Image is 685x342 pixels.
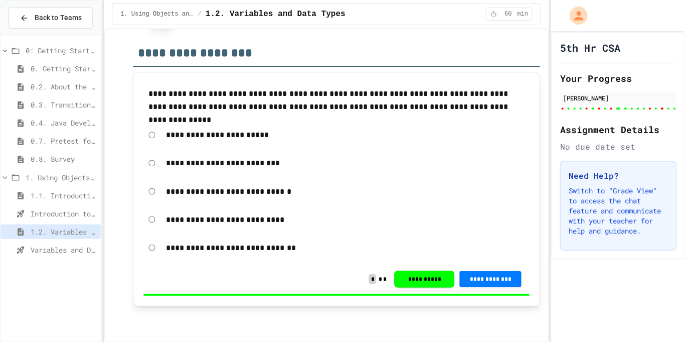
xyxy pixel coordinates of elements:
span: 0.8. Survey [31,154,97,164]
span: Variables and Data Types - Quiz [31,244,97,255]
span: 1. Using Objects and Methods [26,172,97,182]
span: 0.2. About the AP CSA Exam [31,81,97,92]
h1: 5th Hr CSA [560,41,620,55]
span: 0. Getting Started [31,63,97,74]
span: Back to Teams [35,13,82,23]
span: 1. Using Objects and Methods [121,10,194,18]
h3: Need Help? [568,169,667,181]
span: 1.2. Variables and Data Types [206,8,345,20]
div: My Account [559,4,590,27]
button: Back to Teams [9,7,93,29]
span: 1.2. Variables and Data Types [31,226,97,237]
span: 0.7. Pretest for the AP CSA Exam [31,136,97,146]
div: [PERSON_NAME] [563,93,673,102]
span: min [517,10,528,18]
h2: Your Progress [560,71,676,85]
span: 0.4. Java Development Environments [31,118,97,128]
span: 60 [500,10,516,18]
p: Switch to "Grade View" to access the chat feature and communicate with your teacher for help and ... [568,185,667,236]
h2: Assignment Details [560,123,676,137]
div: No due date set [560,141,676,153]
span: 0.3. Transitioning from AP CSP to AP CSA [31,99,97,110]
span: / [198,10,202,18]
span: Introduction to Algorithms, Programming, and Compilers [31,208,97,218]
span: 0: Getting Started [26,45,97,56]
span: 1.1. Introduction to Algorithms, Programming, and Compilers [31,190,97,200]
